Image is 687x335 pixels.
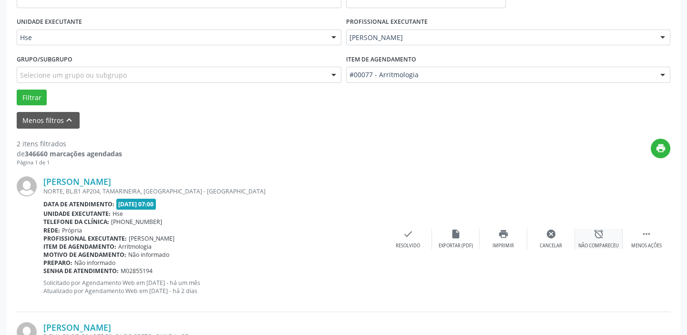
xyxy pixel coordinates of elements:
div: Não compareceu [578,243,619,249]
i: insert_drive_file [451,229,461,239]
b: Item de agendamento: [43,243,116,251]
span: Selecione um grupo ou subgrupo [20,70,127,80]
b: Senha de atendimento: [43,267,119,275]
button: Menos filtroskeyboard_arrow_up [17,112,80,129]
b: Profissional executante: [43,234,127,243]
i: alarm_off [594,229,604,239]
div: Exportar (PDF) [439,243,473,249]
div: NORTE, BL.B1 AP204, TAMARINEIRA, [GEOGRAPHIC_DATA] - [GEOGRAPHIC_DATA] [43,187,384,195]
button: print [651,139,670,158]
b: Motivo de agendamento: [43,251,126,259]
span: M02855194 [121,267,153,275]
span: [DATE] 07:00 [116,199,156,210]
button: Filtrar [17,90,47,106]
i:  [641,229,652,239]
div: Página 1 de 1 [17,159,122,167]
div: de [17,149,122,159]
span: Arritmologia [118,243,152,251]
label: PROFISSIONAL EXECUTANTE [346,15,428,30]
span: Hse [113,210,123,218]
span: [PERSON_NAME] [349,33,651,42]
a: [PERSON_NAME] [43,322,111,333]
label: Item de agendamento [346,52,416,67]
p: Solicitado por Agendamento Web em [DATE] - há um mês Atualizado por Agendamento Web em [DATE] - h... [43,279,384,295]
span: Hse [20,33,322,42]
a: [PERSON_NAME] [43,176,111,187]
label: Grupo/Subgrupo [17,52,72,67]
span: #00077 - Arritmologia [349,70,651,80]
b: Telefone da clínica: [43,218,109,226]
div: Resolvido [396,243,420,249]
i: check [403,229,413,239]
img: img [17,176,37,196]
div: Menos ações [631,243,662,249]
i: cancel [546,229,556,239]
label: UNIDADE EXECUTANTE [17,15,82,30]
span: [PERSON_NAME] [129,234,174,243]
i: keyboard_arrow_up [64,115,74,125]
span: Não informado [74,259,115,267]
div: Cancelar [540,243,562,249]
span: Não informado [128,251,169,259]
b: Rede: [43,226,60,234]
b: Preparo: [43,259,72,267]
strong: 346660 marcações agendadas [25,149,122,158]
b: Data de atendimento: [43,200,114,208]
span: Própria [62,226,82,234]
i: print [656,143,666,153]
i: print [498,229,509,239]
span: [PHONE_NUMBER] [111,218,162,226]
div: Imprimir [492,243,514,249]
div: 2 itens filtrados [17,139,122,149]
b: Unidade executante: [43,210,111,218]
